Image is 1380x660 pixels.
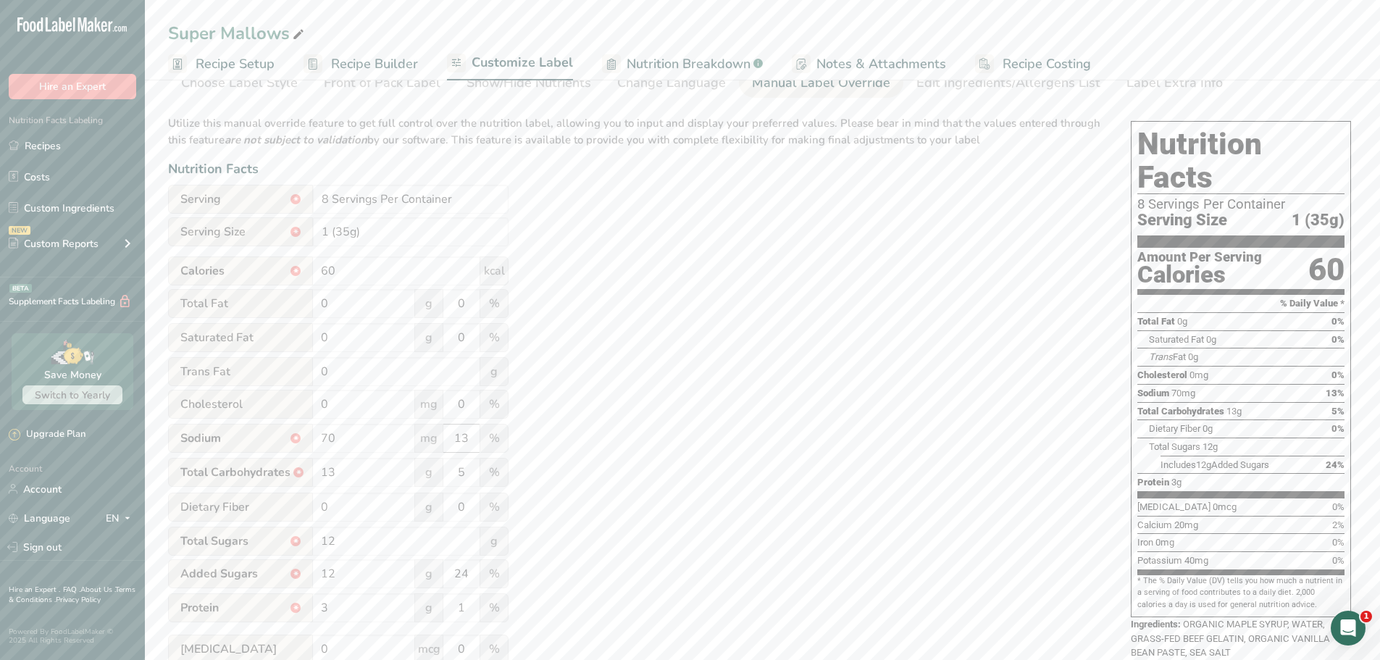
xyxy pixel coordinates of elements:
div: Calories [1137,264,1262,285]
span: 13% [1326,388,1345,398]
a: Hire an Expert . [9,585,60,595]
div: Show/Hide Nutrients [467,73,591,93]
span: Total Fat [1137,316,1175,327]
span: Saturated Fat [168,323,313,352]
span: 0g [1203,423,1213,434]
span: g [414,493,443,522]
span: % [480,289,509,318]
span: Cholesterol [1137,369,1187,380]
iframe: Intercom live chat [1331,611,1366,646]
div: BETA [9,284,32,293]
div: Manual Label Override [752,73,890,93]
div: NEW [9,226,30,235]
span: mg [414,390,443,419]
span: g [414,289,443,318]
span: Saturated Fat [1149,334,1204,345]
section: * The % Daily Value (DV) tells you how much a nutrient in a serving of food contributes to a dail... [1137,575,1345,611]
span: Customize Label [472,53,573,72]
a: About Us . [80,585,115,595]
span: [MEDICAL_DATA] [1137,501,1210,512]
span: 1 [1360,611,1372,622]
span: 2% [1332,519,1345,530]
span: Potassium [1137,555,1182,566]
div: Super Mallows [168,20,307,46]
span: Nutrition Breakdown [627,54,750,74]
span: ORGANIC MAPLE SYRUP, WATER, GRASS-FED BEEF GELATIN, ORGANIC VANILLA BEAN PASTE, SEA SALT [1131,619,1330,658]
span: Recipe Costing [1003,54,1091,74]
span: g [480,357,509,386]
a: Privacy Policy [56,595,101,605]
span: 12g [1196,459,1211,470]
span: 0% [1332,501,1345,512]
a: FAQ . [63,585,80,595]
span: % [480,493,509,522]
p: Utilize this manual override feature to get full control over the nutrition label, allowing you t... [168,106,1102,148]
span: % [480,424,509,453]
span: Total Sugars [1149,441,1200,452]
span: 0g [1177,316,1187,327]
div: Edit Ingredients/Allergens List [916,73,1100,93]
span: 0% [1332,537,1345,548]
span: Total Sugars [168,527,313,556]
span: g [414,458,443,487]
div: 8 Servings Per Container [1137,197,1345,212]
span: % [480,323,509,352]
span: 3g [1171,477,1182,488]
span: Serving [168,185,313,214]
span: Added Sugars [168,559,313,588]
div: Custom Reports [9,236,99,251]
b: are not subject to validation [225,133,367,147]
span: Serving Size [168,217,313,246]
button: Hire an Expert [9,74,136,99]
span: Recipe Builder [331,54,418,74]
span: g [414,593,443,622]
a: Language [9,506,70,531]
span: 0g [1188,351,1198,362]
div: Amount Per Serving [1137,251,1262,264]
span: 13g [1226,406,1242,417]
span: % [480,390,509,419]
a: Terms & Conditions . [9,585,135,605]
div: Save Money [44,367,101,383]
span: Total Fat [168,289,313,318]
span: g [480,527,509,556]
a: Notes & Attachments [792,48,946,80]
span: 0mg [1189,369,1208,380]
span: Calories [168,256,313,285]
a: Customize Label [447,46,573,81]
span: 0mg [1155,537,1174,548]
span: Protein [1137,477,1169,488]
span: 20mg [1174,519,1198,530]
i: Trans [1149,351,1173,362]
span: Sodium [1137,388,1169,398]
a: Recipe Costing [975,48,1091,80]
span: Ingredients: [1131,619,1181,630]
span: Total Carbohydrates [1137,406,1224,417]
span: 0% [1332,555,1345,566]
div: Change Language [617,73,726,93]
span: 0% [1331,423,1345,434]
span: Cholesterol [168,390,313,419]
span: Recipe Setup [196,54,275,74]
div: Powered By FoodLabelMaker © 2025 All Rights Reserved [9,627,136,645]
span: Fat [1149,351,1186,362]
span: mg [414,424,443,453]
span: 5% [1331,406,1345,417]
div: Front of Pack Label [324,73,440,93]
span: % [480,593,509,622]
button: Switch to Yearly [22,385,122,404]
span: Includes Added Sugars [1161,459,1269,470]
span: Serving Size [1137,212,1227,230]
span: 0mcg [1213,501,1237,512]
span: Dietary Fiber [168,493,313,522]
span: 0% [1331,316,1345,327]
a: Recipe Setup [168,48,275,80]
span: Trans Fat [168,357,313,386]
span: Calcium [1137,519,1172,530]
span: % [480,559,509,588]
span: 0% [1331,369,1345,380]
div: Nutrition Facts [168,159,1102,179]
span: Total Carbohydrates [168,458,313,487]
span: 1 (35g) [1292,212,1345,230]
span: Protein [168,593,313,622]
